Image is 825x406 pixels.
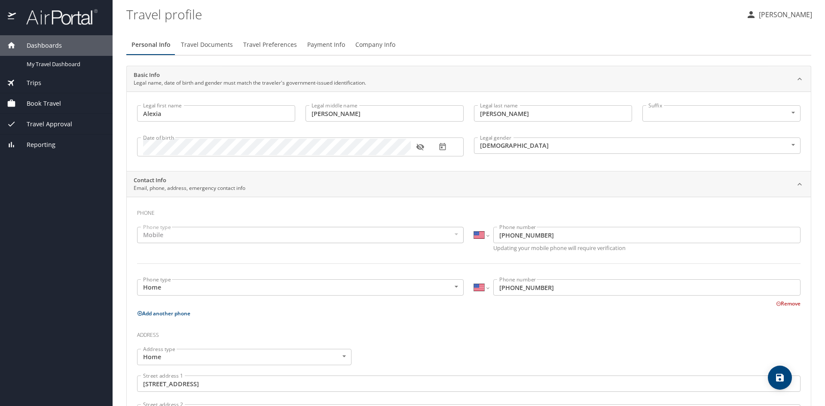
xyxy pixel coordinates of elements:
div: Home [137,349,351,365]
button: Remove [776,300,801,307]
button: [PERSON_NAME] [742,7,816,22]
div: ​ [642,105,801,122]
button: save [768,366,792,390]
p: Legal name, date of birth and gender must match the traveler's government-issued identification. [134,79,366,87]
span: Book Travel [16,99,61,108]
div: Basic InfoLegal name, date of birth and gender must match the traveler's government-issued identi... [127,66,811,92]
h1: Travel profile [126,1,739,27]
button: Add another phone [137,310,190,317]
span: Reporting [16,140,55,150]
h3: Phone [137,204,801,218]
div: Basic InfoLegal name, date of birth and gender must match the traveler's government-issued identi... [127,92,811,171]
div: Profile [126,34,811,55]
img: icon-airportal.png [8,9,17,25]
h3: Address [137,326,801,340]
p: Updating your mobile phone will require verification [493,245,801,251]
div: Contact InfoEmail, phone, address, emergency contact info [127,171,811,197]
p: Email, phone, address, emergency contact info [134,184,245,192]
p: [PERSON_NAME] [756,9,812,20]
span: Travel Documents [181,40,233,50]
span: My Travel Dashboard [27,60,102,68]
span: Travel Preferences [243,40,297,50]
span: Company Info [355,40,395,50]
span: Dashboards [16,41,62,50]
div: Mobile [137,227,464,243]
span: Travel Approval [16,119,72,129]
h2: Contact Info [134,176,245,185]
div: [DEMOGRAPHIC_DATA] [474,137,801,154]
h2: Basic Info [134,71,366,79]
span: Payment Info [307,40,345,50]
div: Home [137,279,464,296]
span: Trips [16,78,41,88]
img: airportal-logo.png [17,9,98,25]
span: Personal Info [131,40,171,50]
